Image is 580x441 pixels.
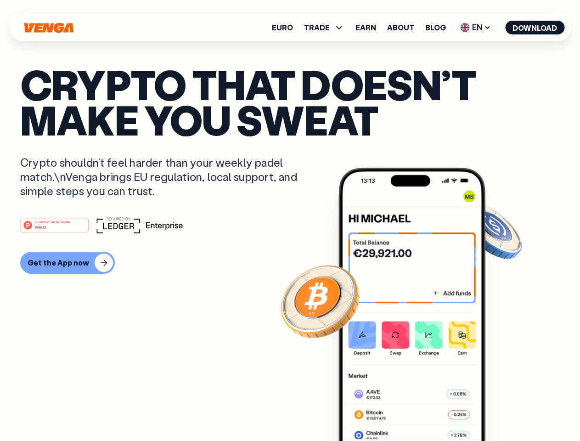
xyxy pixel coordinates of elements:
a: Euro [272,24,293,31]
img: USDC coin [458,198,524,264]
a: Get the App now [20,252,560,274]
img: Bitcoin [279,260,361,342]
a: Blog [425,24,446,31]
p: Crypto shouldn’t feel harder than your weekly padel match.\nVenga brings EU regulation, local sup... [20,155,310,198]
p: Crypto that doesn’t make you sweat [20,67,560,137]
button: Get the App now [20,252,115,274]
svg: Home [23,23,74,33]
a: #1 PRODUCT OF THE MONTHWeb3 [20,223,89,235]
div: Get the App now [28,258,89,267]
img: flag-uk [460,23,469,32]
a: Earn [355,24,376,31]
tspan: #1 PRODUCT OF THE MONTH [35,220,70,223]
span: TRADE [304,22,344,33]
a: About [387,24,414,31]
span: TRADE [304,24,330,31]
tspan: Web3 [35,224,46,229]
span: EN [457,20,494,35]
button: Download [505,21,564,34]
